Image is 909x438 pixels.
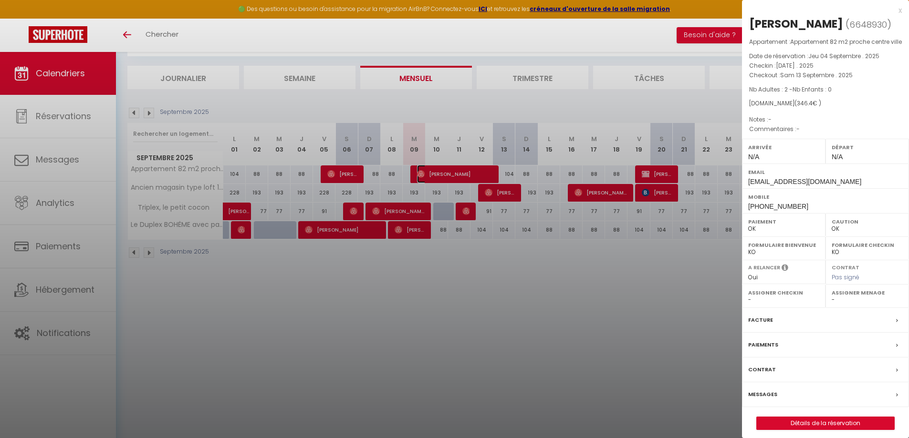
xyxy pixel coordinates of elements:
[776,61,814,70] span: [DATE] . 2025
[832,273,859,281] span: Pas signé
[749,85,832,93] span: Nb Adultes : 2 -
[748,389,777,399] label: Messages
[832,143,903,152] label: Départ
[808,52,879,60] span: Jeu 04 Septembre . 2025
[748,153,759,161] span: N/A
[748,192,903,202] label: Mobile
[780,71,853,79] span: Sam 13 Septembre . 2025
[8,4,36,32] button: Ouvrir le widget de chat LiveChat
[749,99,902,108] div: [DOMAIN_NAME]
[832,264,859,270] label: Contrat
[790,38,902,46] span: Appartement 82 m2 proche centre ville
[748,217,819,226] label: Paiement
[748,240,819,250] label: Formulaire Bienvenue
[793,85,832,93] span: Nb Enfants : 0
[748,167,903,177] label: Email
[748,203,808,210] span: [PHONE_NUMBER]
[749,37,902,47] p: Appartement :
[748,178,861,185] span: [EMAIL_ADDRESS][DOMAIN_NAME]
[749,124,902,134] p: Commentaires :
[749,115,902,124] p: Notes :
[748,315,773,325] label: Facture
[748,143,819,152] label: Arrivée
[748,340,778,350] label: Paiements
[768,115,772,123] span: -
[749,71,902,80] p: Checkout :
[782,264,788,274] i: Sélectionner OUI si vous souhaiter envoyer les séquences de messages post-checkout
[832,217,903,226] label: Caution
[757,417,894,429] a: Détails de la réservation
[796,125,800,133] span: -
[794,99,821,107] span: ( € )
[846,18,891,31] span: ( )
[748,288,819,297] label: Assigner Checkin
[832,153,843,161] span: N/A
[832,240,903,250] label: Formulaire Checkin
[748,264,780,272] label: A relancer
[849,19,887,31] span: 6648930
[749,61,902,71] p: Checkin :
[748,365,776,375] label: Contrat
[749,51,902,61] p: Date de réservation :
[749,16,843,31] div: [PERSON_NAME]
[832,288,903,297] label: Assigner Menage
[742,5,902,16] div: x
[797,99,813,107] span: 346.4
